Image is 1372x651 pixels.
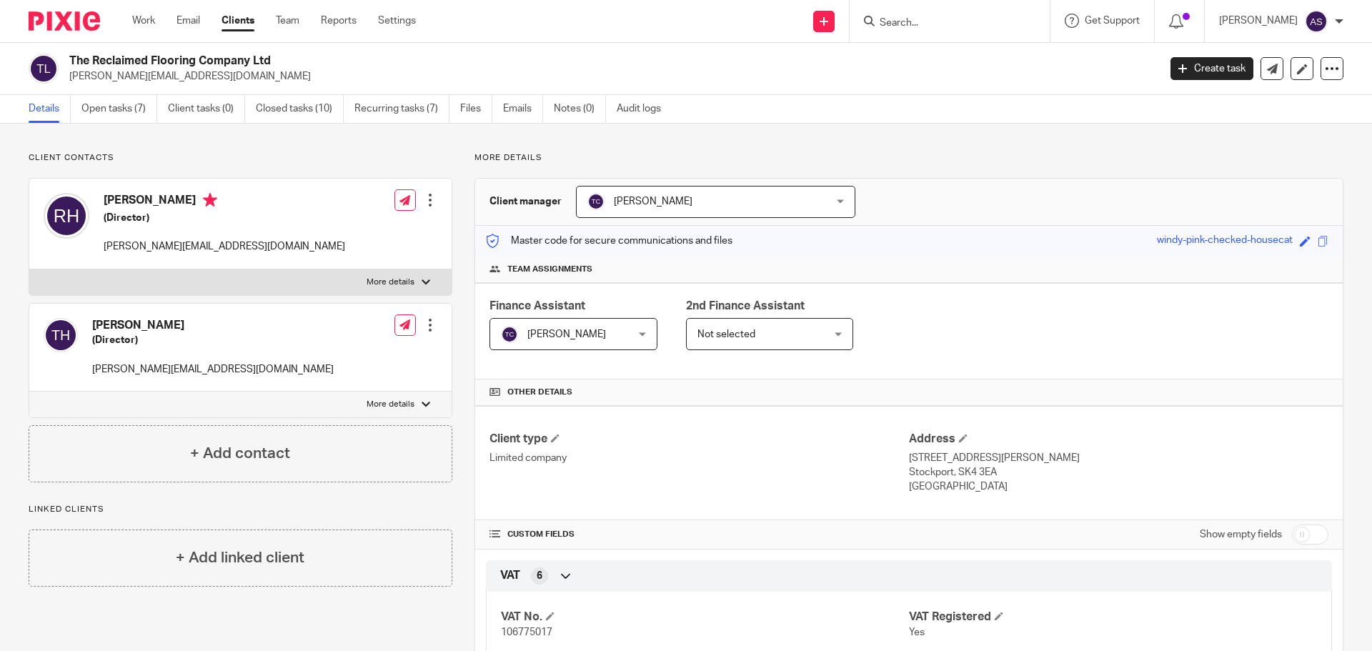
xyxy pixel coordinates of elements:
[92,333,334,347] h5: (Director)
[44,318,78,352] img: svg%3E
[29,54,59,84] img: svg%3E
[1200,527,1282,542] label: Show empty fields
[617,95,672,123] a: Audit logs
[686,300,805,312] span: 2nd Finance Assistant
[474,152,1343,164] p: More details
[29,152,452,164] p: Client contacts
[537,569,542,583] span: 6
[378,14,416,28] a: Settings
[168,95,245,123] a: Client tasks (0)
[501,610,909,625] h4: VAT No.
[460,95,492,123] a: Files
[29,11,100,31] img: Pixie
[177,14,200,28] a: Email
[367,399,414,410] p: More details
[909,465,1328,479] p: Stockport, SK4 3EA
[1219,14,1298,28] p: [PERSON_NAME]
[489,432,909,447] h4: Client type
[614,197,692,207] span: [PERSON_NAME]
[190,442,290,464] h4: + Add contact
[176,547,304,569] h4: + Add linked client
[878,17,1007,30] input: Search
[92,318,334,333] h4: [PERSON_NAME]
[1157,233,1293,249] div: windy-pink-checked-housecat
[909,610,1317,625] h4: VAT Registered
[501,627,552,637] span: 106775017
[489,529,909,540] h4: CUSTOM FIELDS
[909,479,1328,494] p: [GEOGRAPHIC_DATA]
[69,69,1149,84] p: [PERSON_NAME][EMAIL_ADDRESS][DOMAIN_NAME]
[354,95,449,123] a: Recurring tasks (7)
[104,193,345,211] h4: [PERSON_NAME]
[203,193,217,207] i: Primary
[276,14,299,28] a: Team
[1170,57,1253,80] a: Create task
[1305,10,1328,33] img: svg%3E
[104,239,345,254] p: [PERSON_NAME][EMAIL_ADDRESS][DOMAIN_NAME]
[321,14,357,28] a: Reports
[132,14,155,28] a: Work
[587,193,605,210] img: svg%3E
[256,95,344,123] a: Closed tasks (10)
[104,211,345,225] h5: (Director)
[909,451,1328,465] p: [STREET_ADDRESS][PERSON_NAME]
[527,329,606,339] span: [PERSON_NAME]
[909,432,1328,447] h4: Address
[29,95,71,123] a: Details
[507,264,592,275] span: Team assignments
[81,95,157,123] a: Open tasks (7)
[486,234,732,248] p: Master code for secure communications and files
[29,504,452,515] p: Linked clients
[500,568,520,583] span: VAT
[554,95,606,123] a: Notes (0)
[367,277,414,288] p: More details
[501,326,518,343] img: svg%3E
[1085,16,1140,26] span: Get Support
[44,193,89,239] img: svg%3E
[489,451,909,465] p: Limited company
[222,14,254,28] a: Clients
[697,329,755,339] span: Not selected
[503,95,543,123] a: Emails
[489,194,562,209] h3: Client manager
[507,387,572,398] span: Other details
[489,300,585,312] span: Finance Assistant
[909,627,925,637] span: Yes
[69,54,933,69] h2: The Reclaimed Flooring Company Ltd
[92,362,334,377] p: [PERSON_NAME][EMAIL_ADDRESS][DOMAIN_NAME]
